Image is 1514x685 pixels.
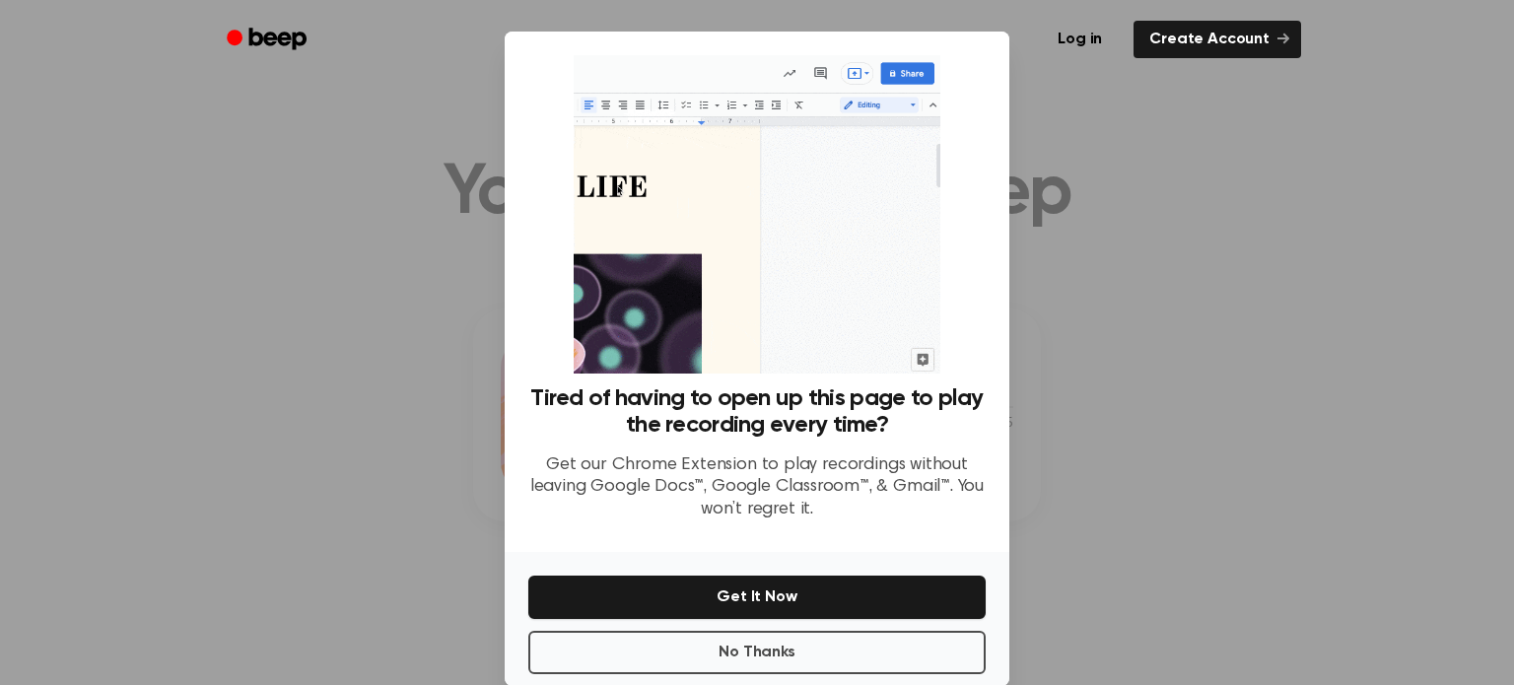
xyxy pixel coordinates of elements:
[1134,21,1301,58] a: Create Account
[1038,17,1122,62] a: Log in
[528,631,986,674] button: No Thanks
[574,55,939,374] img: Beep extension in action
[528,385,986,439] h3: Tired of having to open up this page to play the recording every time?
[213,21,324,59] a: Beep
[528,576,986,619] button: Get It Now
[528,454,986,521] p: Get our Chrome Extension to play recordings without leaving Google Docs™, Google Classroom™, & Gm...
